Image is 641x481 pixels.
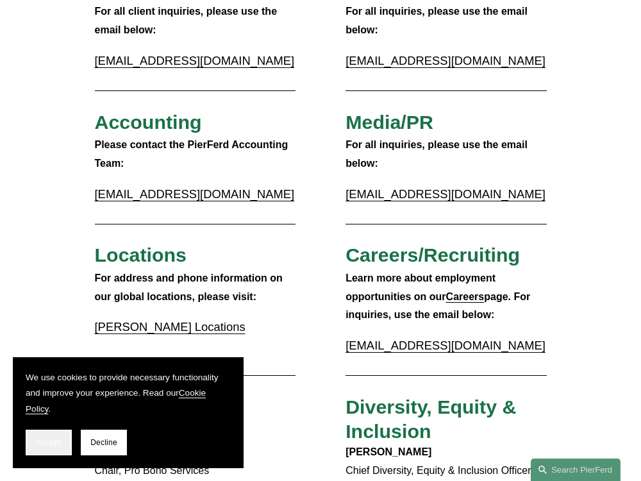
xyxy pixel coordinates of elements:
strong: Please contact the PierFerd Accounting Team: [95,139,291,169]
span: Accept [37,438,61,447]
strong: For all inquiries, please use the email below: [345,139,530,169]
span: Careers/Recruiting [345,244,520,266]
span: Accounting [95,111,202,133]
strong: Learn more about employment opportunities on our [345,273,498,302]
a: [PERSON_NAME] Locations [95,320,246,333]
button: Accept [26,430,72,455]
span: Diversity, Equity & Inclusion [345,396,522,442]
span: Locations [95,244,187,266]
a: [EMAIL_ADDRESS][DOMAIN_NAME] [345,54,545,67]
a: [EMAIL_ADDRESS][DOMAIN_NAME] [95,54,295,67]
p: We use cookies to provide necessary functionality and improve your experience. Read our . [26,370,231,417]
a: Search this site [531,459,620,481]
a: [EMAIL_ADDRESS][DOMAIN_NAME] [345,187,545,201]
strong: For all inquiries, please use the email below: [345,6,530,35]
a: Careers [446,291,485,302]
section: Cookie banner [13,357,244,468]
a: [EMAIL_ADDRESS][DOMAIN_NAME] [345,339,545,352]
strong: [PERSON_NAME] [345,446,431,457]
a: Cookie Policy [26,388,206,413]
strong: For all client inquiries, please use the email below: [95,6,280,35]
a: [EMAIL_ADDRESS][DOMAIN_NAME] [95,187,295,201]
strong: For address and phone information on our global locations, please visit: [95,273,286,302]
button: Decline [81,430,127,455]
span: Media/PR [345,111,433,133]
span: Decline [90,438,117,447]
